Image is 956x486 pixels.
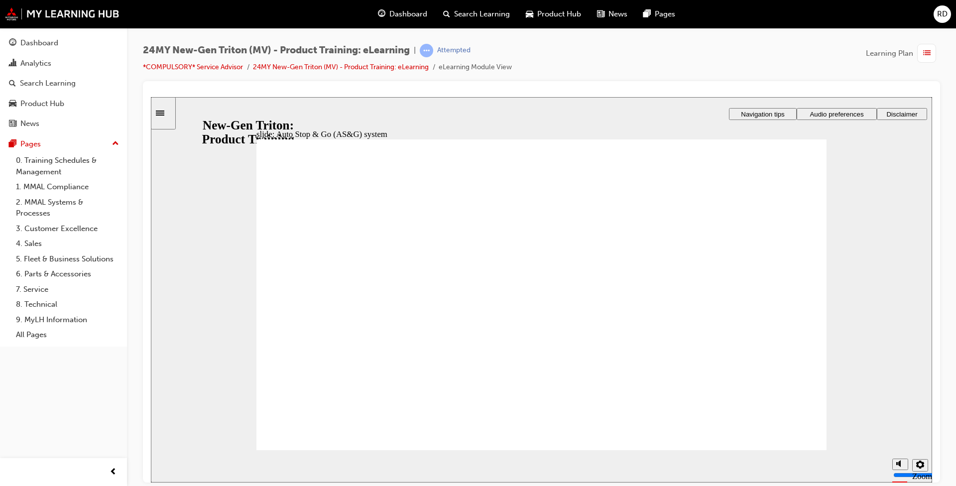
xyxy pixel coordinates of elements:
[655,8,675,20] span: Pages
[9,140,16,149] span: pages-icon
[143,45,410,56] span: 24MY New-Gen Triton (MV) - Product Training: eLearning
[526,8,533,20] span: car-icon
[4,32,123,135] button: DashboardAnalyticsSearch LearningProduct HubNews
[643,8,651,20] span: pages-icon
[443,8,450,20] span: search-icon
[4,135,123,153] button: Pages
[20,78,76,89] div: Search Learning
[253,63,429,71] a: 24MY New-Gen Triton (MV) - Product Training: eLearning
[4,34,123,52] a: Dashboard
[20,138,41,150] div: Pages
[761,374,781,404] label: Zoom to fit
[414,45,416,56] span: |
[590,13,633,21] span: Navigation tips
[12,153,123,179] a: 0. Training Schedules & Management
[12,297,123,312] a: 8. Technical
[437,46,471,55] div: Attempted
[761,362,777,374] button: Settings
[420,44,433,57] span: learningRecordVerb_ATTEMPT-icon
[4,115,123,133] a: News
[866,48,913,59] span: Learning Plan
[9,120,16,128] span: news-icon
[110,466,117,479] span: prev-icon
[659,13,713,21] span: Audio preferences
[20,37,58,49] div: Dashboard
[9,59,16,68] span: chart-icon
[454,8,510,20] span: Search Learning
[12,282,123,297] a: 7. Service
[934,5,951,23] button: RD
[20,98,64,110] div: Product Hub
[9,100,16,109] span: car-icon
[741,362,757,373] button: Mute (Ctrl+Alt+M)
[735,13,766,21] span: Disclaimer
[12,251,123,267] a: 5. Fleet & Business Solutions
[4,74,123,93] a: Search Learning
[646,11,726,23] button: Audio preferences
[937,8,948,20] span: RD
[20,58,51,69] div: Analytics
[435,4,518,24] a: search-iconSearch Learning
[370,4,435,24] a: guage-iconDashboard
[12,179,123,195] a: 1. MMAL Compliance
[9,79,16,88] span: search-icon
[9,39,16,48] span: guage-icon
[5,7,119,20] img: mmal
[578,11,646,23] button: Navigation tips
[12,266,123,282] a: 6. Parts & Accessories
[589,4,635,24] a: news-iconNews
[4,95,123,113] a: Product Hub
[518,4,589,24] a: car-iconProduct Hub
[537,8,581,20] span: Product Hub
[4,54,123,73] a: Analytics
[726,11,776,23] button: Disclaimer
[736,353,776,385] div: misc controls
[608,8,627,20] span: News
[923,47,931,60] span: list-icon
[12,327,123,343] a: All Pages
[597,8,604,20] span: news-icon
[635,4,683,24] a: pages-iconPages
[742,374,807,382] input: volume
[389,8,427,20] span: Dashboard
[112,137,119,150] span: up-icon
[378,8,385,20] span: guage-icon
[20,118,39,129] div: News
[12,236,123,251] a: 4. Sales
[439,62,512,73] li: eLearning Module View
[12,312,123,328] a: 9. MyLH Information
[143,63,243,71] a: *COMPULSORY* Service Advisor
[866,44,940,63] button: Learning Plan
[12,221,123,237] a: 3. Customer Excellence
[12,195,123,221] a: 2. MMAL Systems & Processes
